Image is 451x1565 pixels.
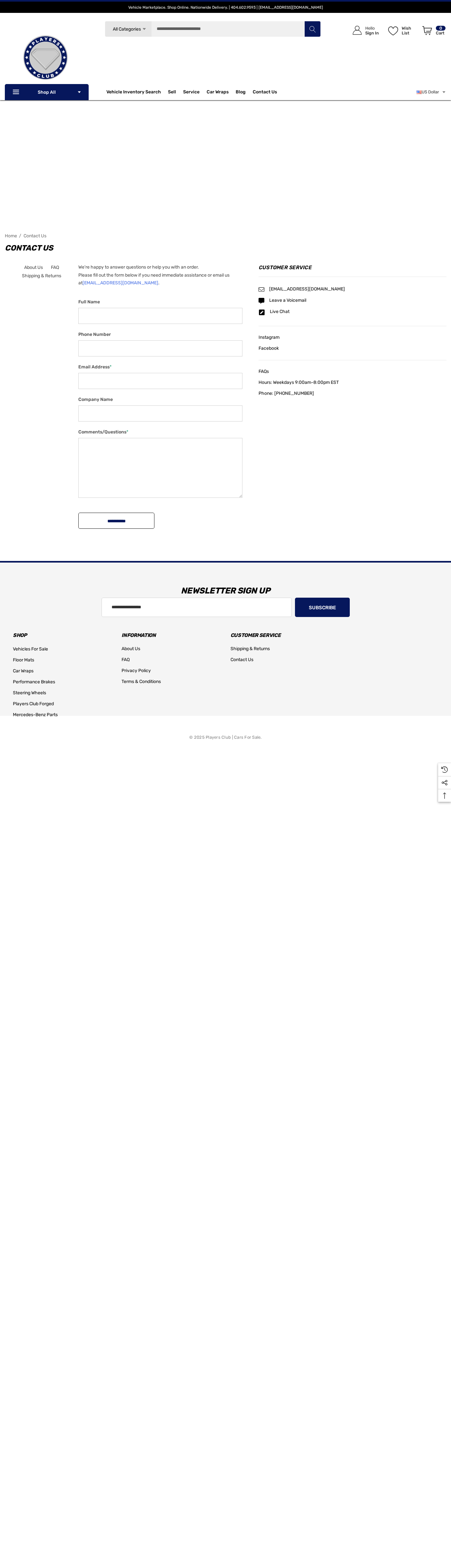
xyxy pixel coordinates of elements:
[77,90,82,94] svg: Icon Arrow Down
[259,344,446,353] a: Facebook
[78,330,242,338] label: Phone Number
[168,86,183,99] a: Sell
[13,677,55,688] a: Performance Brakes
[259,335,279,340] span: Instagram
[78,428,242,436] label: Comments/Questions
[295,598,350,617] button: Subscribe
[230,646,270,651] span: Shipping & Returns
[189,733,261,742] p: © 2025 Players Club | Cars For Sale.
[122,665,151,676] a: Privacy Policy
[22,273,61,279] span: Shipping & Returns
[51,265,59,270] span: FAQ
[438,792,451,799] svg: Top
[259,391,314,396] span: Phone: [PHONE_NUMBER]
[259,380,339,385] span: Hours: Weekdays 9:00am-8:00pm EST
[13,688,46,698] a: Steering Wheels
[8,581,443,601] h3: Newsletter Sign Up
[253,89,277,96] a: Contact Us
[122,679,161,684] span: Terms & Conditions
[5,84,89,100] p: Shop All
[183,89,200,96] a: Service
[259,346,279,351] span: Facebook
[12,89,22,96] svg: Icon Line
[106,89,161,96] a: Vehicle Inventory Search
[13,668,34,674] span: Car Wraps
[122,657,130,662] span: FAQ
[13,690,46,696] span: Steering Wheels
[236,89,246,96] a: Blog
[436,31,446,35] p: Cart
[269,286,345,292] span: [EMAIL_ADDRESS][DOMAIN_NAME]
[230,657,253,662] span: Contact Us
[13,701,54,707] span: Players Club Forged
[13,657,34,663] span: Floor Mats
[13,655,34,666] a: Floor Mats
[365,31,379,35] p: Sign In
[78,395,242,403] label: Company Name
[259,389,446,398] a: Phone: [PHONE_NUMBER]
[13,646,48,652] span: Vehicles For Sale
[259,263,446,277] h4: Customer Service
[122,631,221,640] h3: Information
[207,86,236,99] a: Car Wraps
[419,19,446,44] a: Cart with 0 items
[128,5,323,10] span: Vehicle Marketplace. Shop Online. Nationwide Delivery. | 404.602.9593 | [EMAIL_ADDRESS][DOMAIN_NAME]
[83,280,158,286] a: [EMAIL_ADDRESS][DOMAIN_NAME]
[353,26,362,35] svg: Icon User Account
[441,766,448,773] svg: Recently Viewed
[122,643,140,654] a: About Us
[385,19,419,42] a: Wish List Wish List
[13,666,34,677] a: Car Wraps
[51,263,59,272] a: FAQ
[24,233,46,239] a: Contact Us
[259,369,269,374] span: FAQs
[13,698,54,709] a: Players Club Forged
[259,287,264,292] svg: Icon Email
[122,668,151,673] span: Privacy Policy
[388,26,398,35] svg: Wish List
[441,780,448,786] svg: Social Media
[270,309,289,314] a: Live Chat
[142,27,147,32] svg: Icon Arrow Down
[5,230,446,242] nav: Breadcrumb
[230,631,329,640] h3: Customer Service
[13,631,112,640] h3: Shop
[417,86,446,99] a: USD
[269,287,345,292] a: [EMAIL_ADDRESS][DOMAIN_NAME]
[122,654,130,665] a: FAQ
[24,265,43,270] span: About Us
[13,709,58,720] a: Mercedes-Benz Parts
[24,263,43,272] a: About Us
[422,26,432,35] svg: Review Your Cart
[105,21,152,37] a: All Categories Icon Arrow Down Icon Arrow Up
[259,298,264,304] svg: Icon Email
[122,676,161,687] a: Terms & Conditions
[345,19,382,42] a: Sign in
[13,25,78,90] img: Players Club | Cars For Sale
[78,263,242,287] p: We're happy to answer questions or help you with an order. Please fill out the form below if you ...
[78,363,242,371] label: Email Address
[78,298,242,306] label: Full Name
[122,646,140,651] span: About Us
[5,233,17,239] a: Home
[13,644,48,655] a: Vehicles For Sale
[436,26,446,31] p: 0
[259,378,446,387] a: Hours: Weekdays 9:00am-8:00pm EST
[5,242,446,254] h1: Contact Us
[269,298,306,303] a: Leave a Voicemail
[259,333,446,342] a: Instagram
[259,309,265,316] svg: Icon Email
[13,712,58,717] span: Mercedes-Benz Parts
[168,89,176,96] span: Sell
[304,21,320,37] button: Search
[113,26,141,32] span: All Categories
[230,643,270,654] a: Shipping & Returns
